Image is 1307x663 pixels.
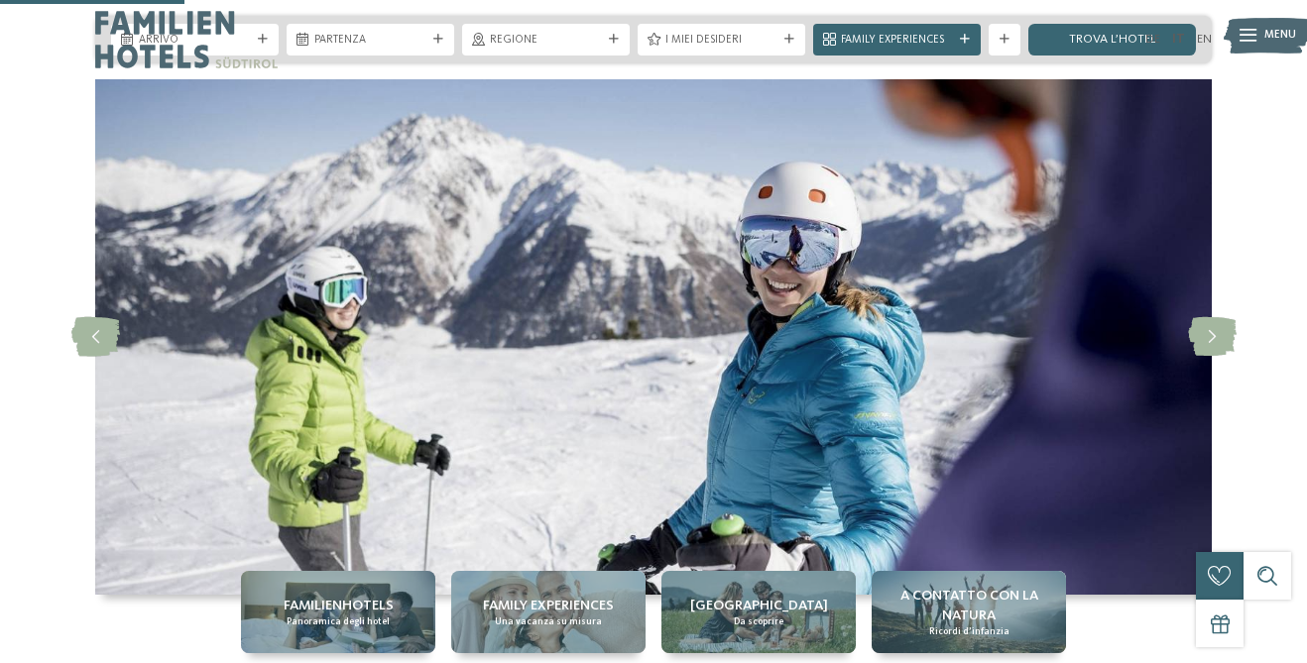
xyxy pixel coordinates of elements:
[287,615,390,628] span: Panoramica degli hotel
[241,571,435,653] a: Hotel sulle piste da sci per bambini: divertimento senza confini Familienhotels Panoramica degli ...
[284,596,394,615] span: Familienhotels
[929,625,1010,638] span: Ricordi d’infanzia
[1145,33,1160,46] a: DE
[483,596,614,615] span: Family experiences
[95,79,1212,595] img: Hotel sulle piste da sci per bambini: divertimento senza confini
[734,615,783,628] span: Da scoprire
[690,596,828,615] span: [GEOGRAPHIC_DATA]
[1264,28,1296,44] span: Menu
[495,615,602,628] span: Una vacanza su misura
[661,571,856,653] a: Hotel sulle piste da sci per bambini: divertimento senza confini [GEOGRAPHIC_DATA] Da scoprire
[1172,33,1185,46] a: IT
[872,571,1066,653] a: Hotel sulle piste da sci per bambini: divertimento senza confini A contatto con la natura Ricordi...
[451,571,646,653] a: Hotel sulle piste da sci per bambini: divertimento senza confini Family experiences Una vacanza s...
[880,586,1058,625] span: A contatto con la natura
[1197,33,1212,46] a: EN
